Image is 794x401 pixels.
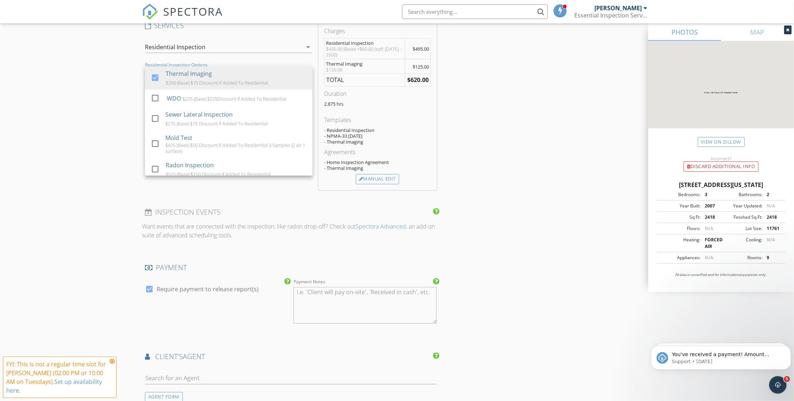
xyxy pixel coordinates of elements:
[657,180,785,189] div: [STREET_ADDRESS][US_STATE]
[145,208,437,217] h4: INSPECTION EVENTS
[762,191,783,198] div: 2
[698,137,745,147] a: View on Zillow
[145,352,437,362] h4: AGENT
[326,67,404,73] div: $125.00
[166,171,271,177] div: $525 (Base) $150 Discount If Added To Residential
[407,76,429,84] strong: $620.00
[721,214,762,221] div: Finished Sq Ft:
[721,23,794,41] a: MAP
[142,4,158,20] img: The Best Home Inspection Software - Spectora
[145,373,437,385] input: Search for an Agent
[413,46,429,52] span: $495.00
[784,376,790,382] span: 5
[721,225,762,232] div: Lot Size:
[721,254,762,261] div: Rooms:
[165,133,192,142] div: Mold Test
[659,225,700,232] div: Floors:
[324,128,431,133] div: - Residential Inspection
[413,63,429,70] span: $125.00
[659,237,700,250] div: Heating:
[324,133,431,139] div: - NPMA-33 [DATE]
[700,203,721,209] div: 2007
[356,174,399,184] div: Manual Edit
[721,237,762,250] div: Cooling:
[355,223,406,231] a: Spectora Advanced
[648,156,794,161] div: Incorrect?
[659,203,700,209] div: Year Built:
[721,191,762,198] div: Bathrooms:
[762,225,783,232] div: 11761
[324,166,431,171] div: - Thermal Imaging
[165,121,268,126] div: $275 (Base) $75 Discount If Added To Residential
[324,116,431,125] div: Templates
[659,191,700,198] div: Bedrooms:
[659,254,700,261] div: Appliances:
[145,263,437,273] h4: PAYMENT
[574,12,647,19] div: Essential Inspection Services LLC
[594,4,642,12] div: [PERSON_NAME]
[24,28,134,35] p: Message from Support, sent 5d ago
[304,43,313,51] i: arrow_drop_down
[700,214,721,221] div: 2418
[700,191,721,198] div: 3
[326,40,404,46] div: Residential Inspection
[6,360,107,395] div: FYI: This is not a regular time slot for [PERSON_NAME] (02:00 PM or 10:00 AM on Tuesdays).
[324,101,431,107] p: 2.875 hrs
[24,21,131,107] span: You've received a payment! Amount $605.00 Fee $0.00 Net $605.00 Transaction # pi_3SAeRVK7snlDGpRF...
[659,214,700,221] div: Sq Ft:
[769,376,787,394] iframe: Intercom live chat
[767,203,775,209] span: N/A
[142,10,223,25] a: SPECTORA
[145,21,313,30] h4: SERVICES
[165,142,307,154] div: $425 (Base) $50 Discount If Added To Residential 3 Samples (2 air 1 surface)
[166,80,268,86] div: $200 (Base) $75 Discount If Added To Residential
[324,148,431,157] div: Agreements
[167,94,181,103] div: WDO
[705,225,713,231] span: N/A
[166,69,212,78] div: Thermal Imaging
[324,90,431,98] div: Duration
[142,222,440,240] p: Want events that are connected with the inspection, like radon drop-off? Check out , an add-on su...
[324,160,431,166] div: - Home Inspection Agreement
[684,161,759,172] div: Discard Additional info
[6,378,102,394] a: Set up availability here.
[648,41,794,146] img: streetview
[157,286,259,293] label: Require payment to release report(s)
[657,272,785,277] p: All data is unverified and for informational purposes only.
[402,4,548,19] input: Search everything...
[165,110,233,119] div: Sewer Lateral Inspection
[166,161,214,170] div: Radon Inspection
[648,23,721,41] a: PHOTOS
[324,27,431,35] div: Charges
[700,237,721,250] div: FORCED AIR
[326,61,404,67] div: Thermal Imaging
[325,74,405,87] td: TOTAL
[324,139,431,145] div: - Thermal Imaging
[145,44,205,50] div: Residential Inspection
[705,254,713,261] span: N/A
[762,214,783,221] div: 2418
[182,96,286,102] div: $225 (Base) $225Discount If Added To Residential
[767,237,775,243] span: N/A
[163,4,223,19] span: SPECTORA
[156,352,183,362] span: client's
[648,330,794,381] iframe: Intercom notifications message
[326,46,404,58] div: $435.00 (Base) +$60.00 (sqft [DATE] - 2500)
[721,203,762,209] div: Year Updated:
[762,254,783,261] div: 9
